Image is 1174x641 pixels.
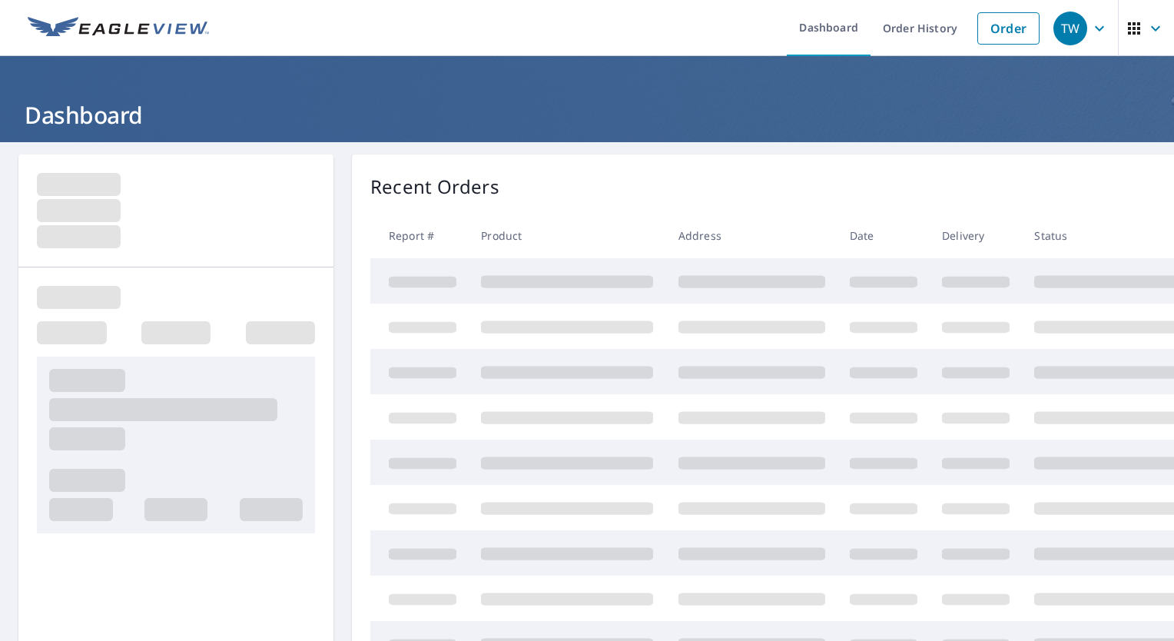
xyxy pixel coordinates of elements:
div: TW [1053,12,1087,45]
h1: Dashboard [18,99,1156,131]
th: Delivery [930,213,1022,258]
th: Date [837,213,930,258]
th: Address [666,213,837,258]
img: EV Logo [28,17,209,40]
th: Product [469,213,665,258]
p: Recent Orders [370,173,499,201]
a: Order [977,12,1040,45]
th: Report # [370,213,469,258]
